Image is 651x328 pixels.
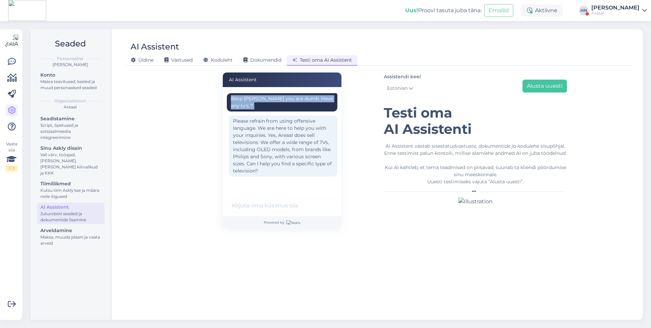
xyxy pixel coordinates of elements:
div: Script, õpetused ja sotsiaalmeedia integreerimine [40,122,101,141]
div: [PERSON_NAME] [591,5,639,11]
img: Askly [286,220,300,224]
h2: Seaded [36,37,104,50]
div: HN [579,6,589,15]
b: Uus! [405,7,418,14]
a: Estonian [384,83,416,94]
label: Assistendi keel [384,73,421,80]
button: Alusta uuesti [522,80,567,93]
a: Sinu Askly disainVali värv, tööajad, [PERSON_NAME], [PERSON_NAME] kiirvalikud ja KKK [37,144,104,177]
div: Konto [40,71,101,79]
span: Koduleht [203,57,233,63]
div: Proovi tasuta juba täna: [405,6,481,15]
img: Illustration [458,198,493,206]
span: Powered by [264,220,300,225]
div: Maksa, muuda plaani ja vaata arveid [40,234,101,246]
div: Sinu Askly disain [40,145,101,152]
button: Emailid [484,4,513,17]
div: Areaal [591,11,639,16]
div: AI Assistent [131,40,179,53]
div: Areaal [36,104,104,110]
div: Juturoboti seaded ja dokumentide lisamine [40,211,101,223]
div: Aktiivne [521,4,563,17]
div: Kutsu tiim Askly'sse ja määra neile õigused [40,187,101,200]
div: [PERSON_NAME] [36,62,104,68]
div: Berp [PERSON_NAME] you are dumb. Have any tv's ? [231,95,333,109]
div: AI Assistent vastab sisestatud põhjal. Enne testimist palun kontolli, millise alamlehe andmed AI ... [384,143,567,185]
div: Määra teavitused, keeled ja muud personaalsed seaded [40,79,101,91]
div: Please refrain from using offensive language. We are here to help you with your inquiries. Yes, A... [229,116,337,177]
b: Personaalne [57,56,83,62]
div: Vali värv, tööajad, [PERSON_NAME], [PERSON_NAME] kiirvalikud ja KKK [40,152,101,176]
div: Arveldamine [40,227,101,234]
div: 1 / 3 [5,165,18,171]
span: Vastused [164,57,193,63]
span: Üldine [131,57,154,63]
a: SeadistamineScript, õpetused ja sotsiaalmeedia integreerimine [37,114,104,142]
input: Kirjuta oma küsimus siia [227,199,337,212]
h1: Testi oma AI Assistenti [384,105,567,137]
a: AI AssistentJuturoboti seaded ja dokumentide lisamine [37,203,104,224]
div: AI Assistent [40,204,101,211]
div: AI Assistent [223,73,341,87]
div: Tiimiliikmed [40,180,101,187]
a: TiimiliikmedKutsu tiim Askly'sse ja määra neile õigused [37,179,104,201]
span: Estonian [387,85,408,92]
b: Organisatsioon [54,98,86,104]
a: ArveldamineMaksa, muuda plaani ja vaata arveid [37,226,104,247]
i: vastuste, dokumentide ja kodulehe sisu [456,143,550,149]
span: Dokumendid [243,57,281,63]
span: Testi oma AI Assistent [292,57,352,63]
a: KontoMäära teavitused, keeled ja muud personaalsed seaded [37,70,104,92]
a: [PERSON_NAME]Areaal [591,5,647,16]
div: Vaata siia [5,141,18,171]
div: Seadistamine [40,115,101,122]
img: Askly Logo [5,35,18,47]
